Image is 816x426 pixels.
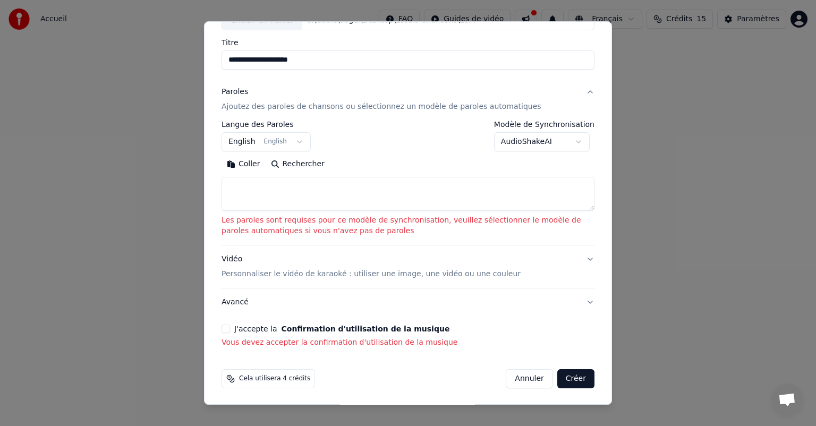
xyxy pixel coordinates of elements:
p: Les paroles sont requises pour ce modèle de synchronisation, veuillez sélectionner le modèle de p... [222,215,594,236]
label: Langue des Paroles [222,121,311,128]
div: Paroles [222,87,248,97]
p: Personnaliser le vidéo de karaoké : utiliser une image, une vidéo ou une couleur [222,269,521,279]
button: VidéoPersonnaliser le vidéo de karaoké : utiliser une image, une vidéo ou une couleur [222,245,594,288]
div: Choisir un fichier [222,11,302,30]
button: J'accepte la [281,325,449,333]
span: Cela utilisera 4 crédits [239,374,310,383]
button: Coller [222,156,266,173]
div: Vidéo [222,254,521,279]
label: Titre [222,39,594,46]
button: Avancé [222,288,594,316]
p: Ajoutez des paroles de chansons ou sélectionnez un modèle de paroles automatiques [222,101,541,112]
div: ParolesAjoutez des paroles de chansons ou sélectionnez un modèle de paroles automatiques [222,121,594,245]
label: J'accepte la [234,325,449,333]
label: Modèle de Synchronisation [494,121,594,128]
p: Vous devez accepter la confirmation d'utilisation de la musique [222,337,594,348]
button: Créer [557,369,594,388]
button: ParolesAjoutez des paroles de chansons ou sélectionnez un modèle de paroles automatiques [222,78,594,121]
button: Annuler [506,369,552,388]
div: C:\Users\vogel\Desktop\Essais Chansons\Les filles en pantalon\Les-filles-en-pantalon-par-[PERSON_... [302,15,482,25]
button: Rechercher [266,156,330,173]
